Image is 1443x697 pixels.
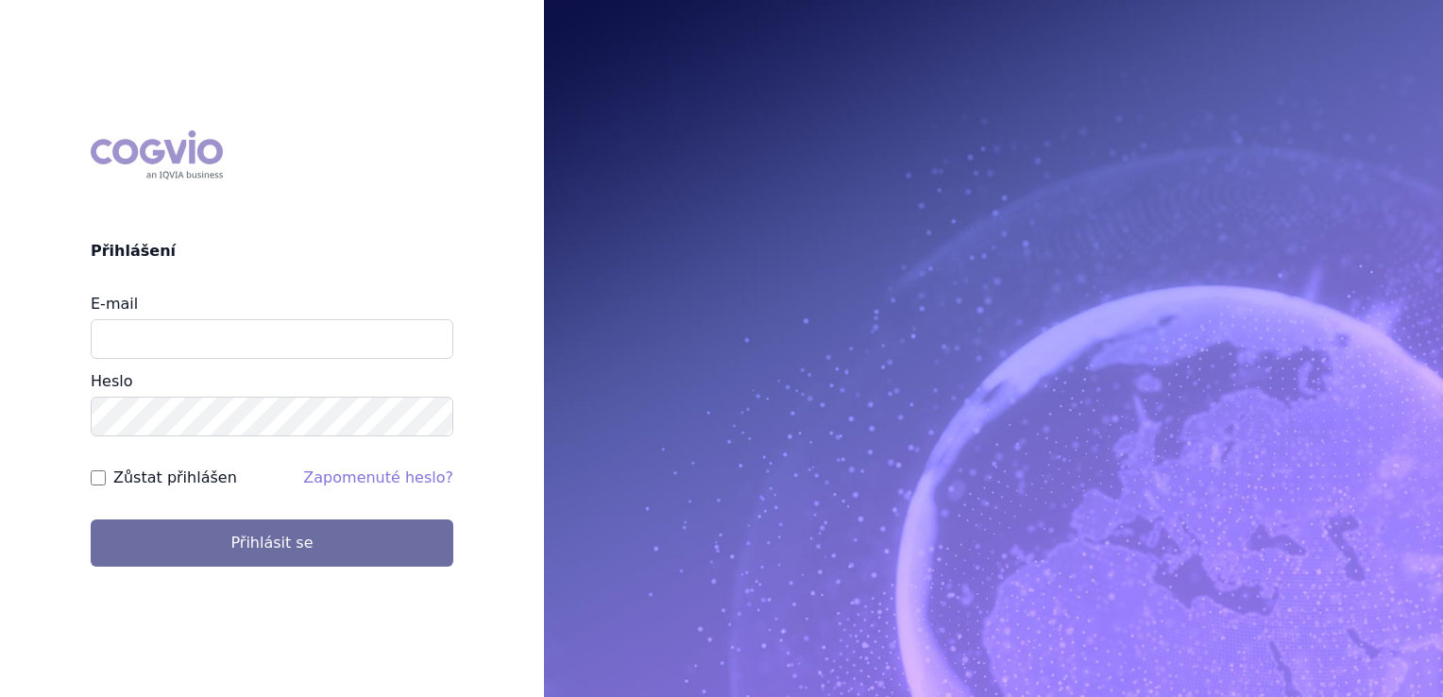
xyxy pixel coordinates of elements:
label: Heslo [91,372,132,390]
label: E-mail [91,295,138,313]
a: Zapomenuté heslo? [303,468,453,486]
div: COGVIO [91,130,223,179]
label: Zůstat přihlášen [113,467,237,489]
h2: Přihlášení [91,240,453,263]
button: Přihlásit se [91,519,453,567]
